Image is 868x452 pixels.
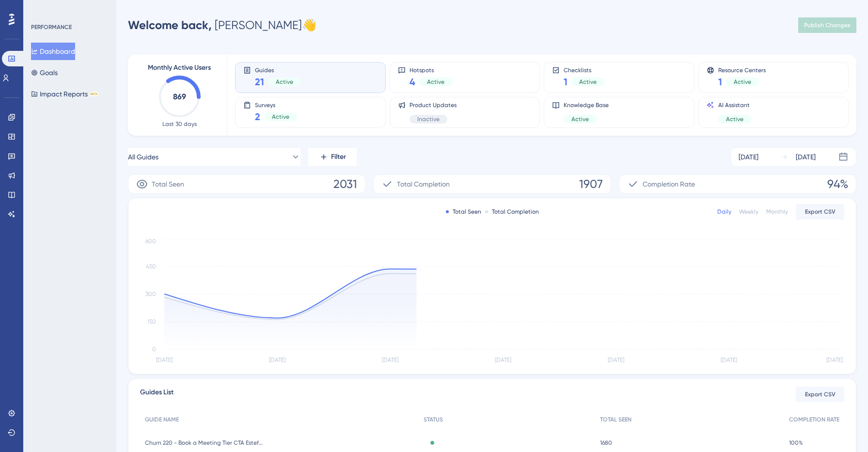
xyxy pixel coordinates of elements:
span: Active [427,78,444,86]
div: Total Seen [446,208,481,216]
div: Monthly [766,208,788,216]
span: 1680 [600,439,612,447]
span: Active [272,113,289,121]
span: Export CSV [805,208,836,216]
div: [PERSON_NAME] 👋 [128,17,316,33]
tspan: [DATE] [382,357,398,363]
span: 1907 [579,176,603,192]
div: Daily [717,208,731,216]
span: COMPLETION RATE [789,416,839,423]
div: Total Completion [485,208,539,216]
div: BETA [90,92,98,96]
span: Product Updates [410,101,457,109]
tspan: 150 [147,318,156,325]
span: Checklists [564,66,604,73]
span: Active [276,78,293,86]
tspan: [DATE] [156,357,173,363]
div: [DATE] [739,151,758,163]
span: Guides List [140,387,174,402]
span: Surveys [255,101,297,108]
tspan: [DATE] [269,357,285,363]
button: Publish Changes [798,17,856,33]
span: Knowledge Base [564,101,609,109]
tspan: 450 [146,263,156,270]
span: 1 [718,75,722,89]
button: Dashboard [31,43,75,60]
tspan: 0 [152,346,156,353]
div: PERFORMANCE [31,23,72,31]
span: Churn 220 - Book a Meeting Tier CTA Estefano [145,439,266,447]
button: All Guides [128,147,300,167]
text: 869 [173,92,186,101]
span: STATUS [424,416,443,423]
span: 100% [789,439,803,447]
span: Inactive [417,115,440,123]
span: Guides [255,66,301,73]
span: TOTAL SEEN [600,416,631,423]
button: Impact ReportsBETA [31,85,98,103]
span: Filter [331,151,346,163]
span: Total Completion [397,178,450,190]
span: 2031 [333,176,357,192]
span: Active [734,78,751,86]
tspan: [DATE] [608,357,624,363]
span: Active [579,78,597,86]
span: Last 30 days [162,120,197,128]
span: Active [571,115,589,123]
span: 21 [255,75,264,89]
span: Welcome back, [128,18,212,32]
span: 94% [827,176,848,192]
span: Total Seen [152,178,184,190]
tspan: [DATE] [721,357,737,363]
span: Completion Rate [643,178,695,190]
button: Export CSV [796,387,844,402]
span: Resource Centers [718,66,766,73]
tspan: 300 [145,291,156,297]
div: [DATE] [796,151,816,163]
span: 2 [255,110,260,124]
span: 4 [410,75,415,89]
span: AI Assistant [718,101,751,109]
span: Monthly Active Users [148,62,211,74]
tspan: [DATE] [826,357,843,363]
span: Publish Changes [804,21,851,29]
span: Export CSV [805,390,836,398]
button: Export CSV [796,204,844,219]
div: Weekly [739,208,758,216]
tspan: 600 [145,238,156,245]
tspan: [DATE] [495,357,511,363]
button: Filter [308,147,357,167]
span: GUIDE NAME [145,416,179,423]
span: Active [726,115,743,123]
span: Hotspots [410,66,452,73]
span: All Guides [128,151,158,163]
span: 1 [564,75,568,89]
button: Goals [31,64,58,81]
